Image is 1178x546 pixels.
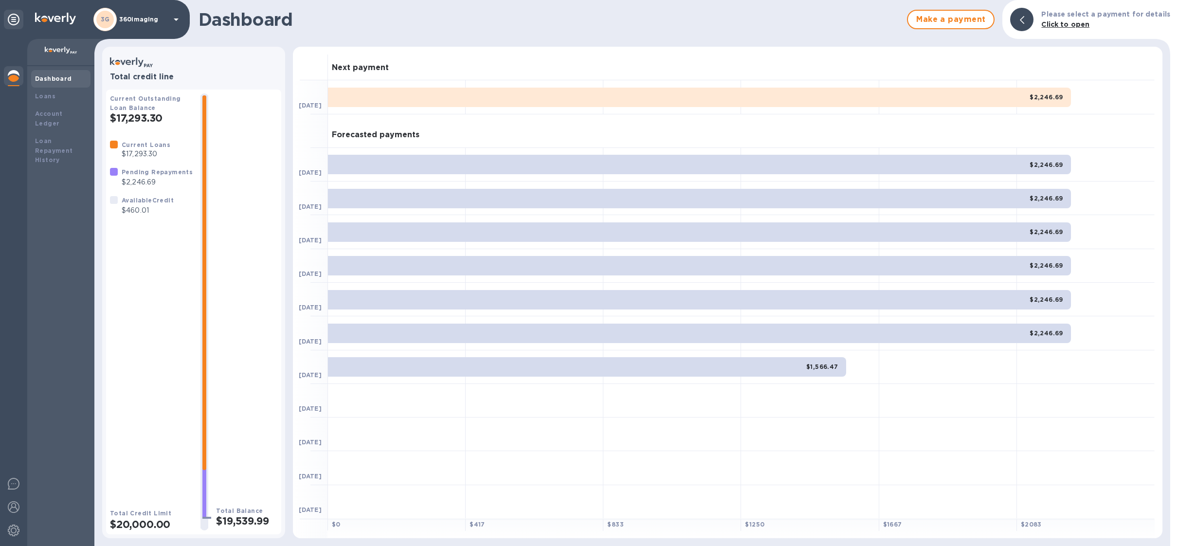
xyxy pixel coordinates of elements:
[35,13,76,24] img: Logo
[470,521,485,528] b: $ 417
[299,304,322,311] b: [DATE]
[299,405,322,412] b: [DATE]
[35,92,55,100] b: Loans
[1030,93,1063,101] b: $2,246.69
[1030,228,1063,236] b: $2,246.69
[4,10,23,29] div: Unpin categories
[607,521,624,528] b: $ 833
[110,518,193,530] h2: $20,000.00
[1041,20,1089,28] b: Click to open
[122,177,193,187] p: $2,246.69
[299,270,322,277] b: [DATE]
[299,473,322,480] b: [DATE]
[299,102,322,109] b: [DATE]
[122,149,170,159] p: $17,293.30
[916,14,986,25] span: Make a payment
[907,10,995,29] button: Make a payment
[122,205,174,216] p: $460.01
[110,112,193,124] h2: $17,293.30
[35,137,73,164] b: Loan Repayment History
[1030,262,1063,269] b: $2,246.69
[119,16,168,23] p: 360imaging
[299,438,322,446] b: [DATE]
[110,95,181,111] b: Current Outstanding Loan Balance
[1030,296,1063,303] b: $2,246.69
[35,110,63,127] b: Account Ledger
[1030,329,1063,337] b: $2,246.69
[883,521,902,528] b: $ 1667
[299,169,322,176] b: [DATE]
[299,237,322,244] b: [DATE]
[332,130,419,140] h3: Forecasted payments
[299,338,322,345] b: [DATE]
[1030,161,1063,168] b: $2,246.69
[806,363,838,370] b: $1,566.47
[1041,10,1170,18] b: Please select a payment for details
[1030,195,1063,202] b: $2,246.69
[299,506,322,513] b: [DATE]
[110,510,171,517] b: Total Credit Limit
[745,521,764,528] b: $ 1250
[199,9,902,30] h1: Dashboard
[110,73,277,82] h3: Total credit line
[122,197,174,204] b: Available Credit
[299,203,322,210] b: [DATE]
[122,168,193,176] b: Pending Repayments
[332,63,389,73] h3: Next payment
[1021,521,1042,528] b: $ 2083
[101,16,110,23] b: 3G
[35,75,72,82] b: Dashboard
[332,521,341,528] b: $ 0
[122,141,170,148] b: Current Loans
[216,515,277,527] h2: $19,539.99
[299,371,322,379] b: [DATE]
[216,507,263,514] b: Total Balance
